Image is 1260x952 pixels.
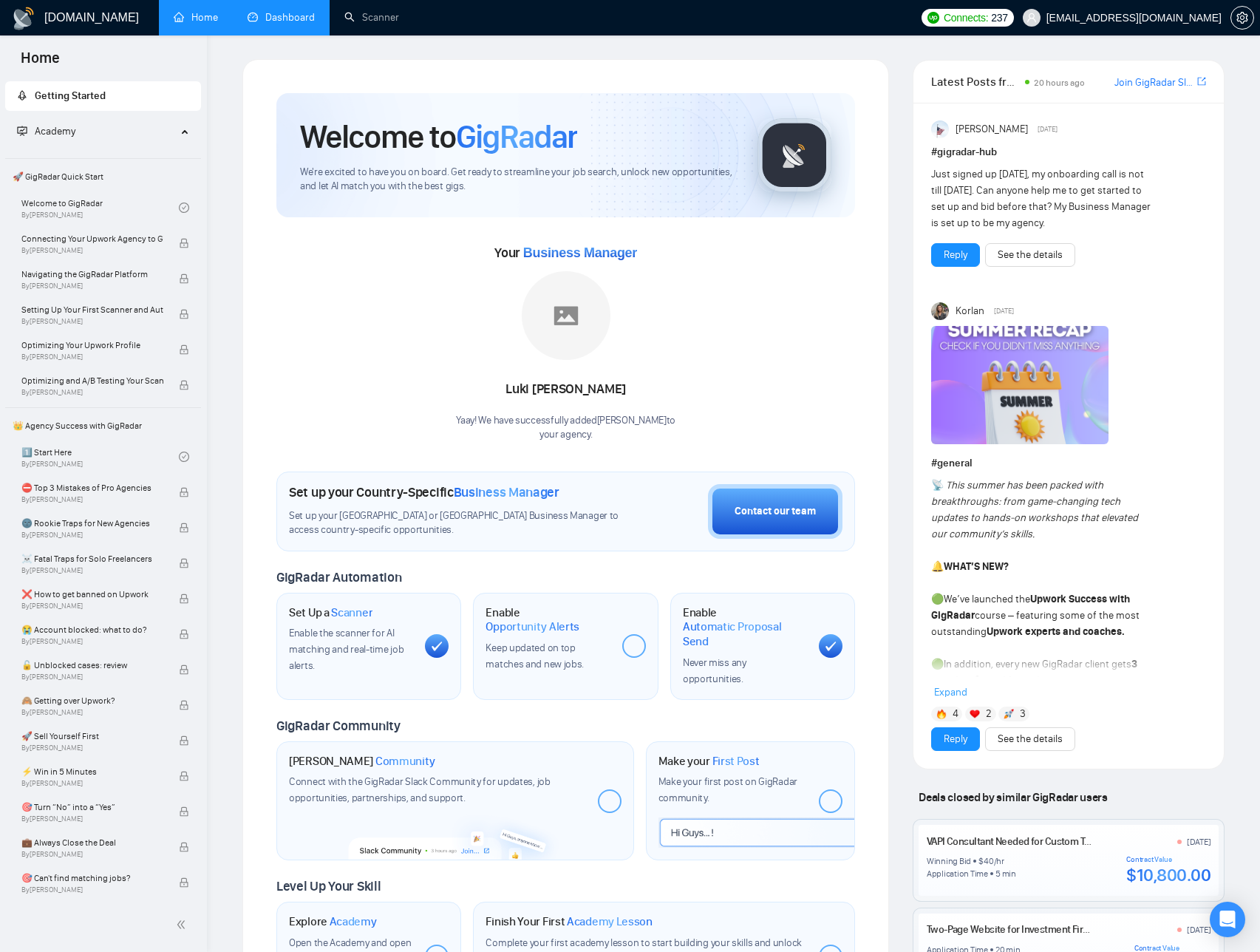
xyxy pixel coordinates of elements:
span: [DATE] [1038,123,1058,136]
span: 4 [953,707,958,721]
button: Contact our team [708,484,842,539]
span: By [PERSON_NAME] [21,708,163,717]
span: 20 hours ago [1034,78,1085,88]
span: 🚀 GigRadar Quick Start [7,162,200,191]
button: See the details [985,243,1075,267]
div: 5 min [995,868,1016,880]
button: setting [1230,6,1254,30]
span: 📡 [931,479,944,492]
img: slackcommunity-bg.png [348,809,562,860]
span: Academy [17,125,75,137]
span: lock [179,629,189,639]
strong: WHAT’S NEW? [944,560,1009,573]
a: homeHome [174,11,218,24]
h1: # gigradar-hub [931,144,1206,160]
span: 3 [1020,707,1026,721]
span: setting [1231,12,1253,24]
span: Your [494,245,637,261]
span: Academy Lesson [567,914,653,929]
div: [DATE] [1187,836,1211,848]
span: Business Manager [454,484,559,500]
span: GigRadar Community [276,718,401,734]
button: Reply [931,243,980,267]
span: By [PERSON_NAME] [21,388,163,397]
span: Scanner [331,605,372,620]
span: Deals closed by similar GigRadar users [913,784,1113,810]
span: By [PERSON_NAME] [21,531,163,540]
span: Set up your [GEOGRAPHIC_DATA] or [GEOGRAPHIC_DATA] Business Manager to access country-specific op... [289,509,622,537]
span: lock [179,877,189,888]
span: [DATE] [994,305,1014,318]
a: searchScanner [344,11,399,24]
span: Level Up Your Skill [276,878,381,894]
span: double-left [176,917,191,932]
h1: Welcome to [300,117,577,157]
span: Opportunity Alerts [486,619,579,634]
span: lock [179,487,189,497]
span: By [PERSON_NAME] [21,850,163,859]
span: By [PERSON_NAME] [21,637,163,646]
span: ☠️ Fatal Traps for Solo Freelancers [21,551,163,566]
span: Setting Up Your First Scanner and Auto-Bidder [21,302,163,317]
h1: # general [931,455,1206,472]
h1: Set up your Country-Specific [289,484,559,500]
span: 2 [986,707,992,721]
span: lock [179,344,189,355]
div: [DATE] [1187,924,1211,936]
strong: Upwork experts and coaches. [987,625,1125,638]
a: Join GigRadar Slack Community [1114,75,1194,91]
a: See the details [998,247,1063,263]
img: ❤️ [970,709,980,719]
span: By [PERSON_NAME] [21,673,163,681]
span: 🚀 Sell Yourself First [21,729,163,744]
span: ⚡ Win in 5 Minutes [21,764,163,779]
span: Expand [934,686,967,698]
span: rocket [17,90,27,101]
span: 😭 Account blocked: what to do? [21,622,163,637]
img: logo [12,7,35,30]
div: Contact our team [735,503,816,520]
span: By [PERSON_NAME] [21,566,163,575]
span: lock [179,735,189,746]
span: Make your first post on GigRadar community. [658,775,797,804]
span: 🟢 [931,593,944,605]
span: Community [375,754,435,769]
span: We're excited to have you on board. Get ready to streamline your job search, unlock new opportuni... [300,166,734,194]
span: check-circle [179,203,189,213]
button: See the details [985,727,1075,751]
span: Automatic Proposal Send [683,619,807,648]
span: lock [179,309,189,319]
p: your agency . [456,428,675,442]
div: $10,800.00 [1126,864,1210,886]
span: lock [179,700,189,710]
h1: Enable [486,605,610,634]
span: lock [179,558,189,568]
span: export [1197,75,1206,87]
span: Optimizing Your Upwork Profile [21,338,163,353]
span: 💼 Always Close the Deal [21,835,163,850]
span: By [PERSON_NAME] [21,779,163,788]
span: By [PERSON_NAME] [21,282,163,290]
span: 🔔 [931,560,944,573]
img: 🚀 [1004,709,1014,719]
img: 🔥 [936,709,947,719]
a: Welcome to GigRadarBy[PERSON_NAME] [21,191,179,224]
span: Connects: [944,10,988,26]
span: lock [179,842,189,852]
span: By [PERSON_NAME] [21,744,163,752]
span: 237 [991,10,1007,26]
li: Getting Started [5,81,201,111]
div: Contract Value [1126,855,1210,864]
a: export [1197,75,1206,89]
span: Business Manager [523,245,637,260]
img: placeholder.png [522,271,610,360]
span: Getting Started [35,89,106,102]
img: gigradar-logo.png [757,118,831,192]
span: First Post [712,754,760,769]
div: Open Intercom Messenger [1210,902,1245,937]
span: lock [179,594,189,604]
span: Korlan [956,303,984,319]
button: Reply [931,727,980,751]
span: 🎯 Turn “No” into a “Yes” [21,800,163,815]
span: By [PERSON_NAME] [21,353,163,361]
